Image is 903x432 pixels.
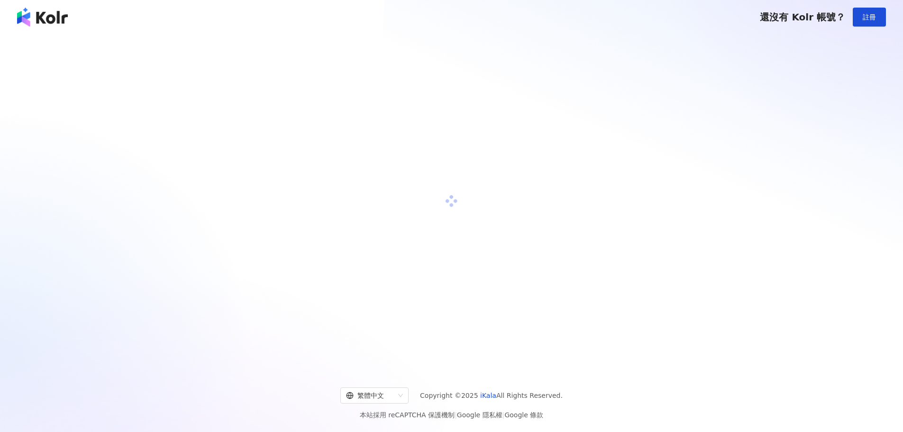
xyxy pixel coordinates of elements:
[346,388,394,403] div: 繁體中文
[457,411,502,419] a: Google 隱私權
[504,411,543,419] a: Google 條款
[455,411,457,419] span: |
[760,11,845,23] span: 還沒有 Kolr 帳號？
[17,8,68,27] img: logo
[420,390,563,401] span: Copyright © 2025 All Rights Reserved.
[480,392,496,399] a: iKala
[853,8,886,27] button: 註冊
[360,409,543,421] span: 本站採用 reCAPTCHA 保護機制
[863,13,876,21] span: 註冊
[502,411,505,419] span: |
